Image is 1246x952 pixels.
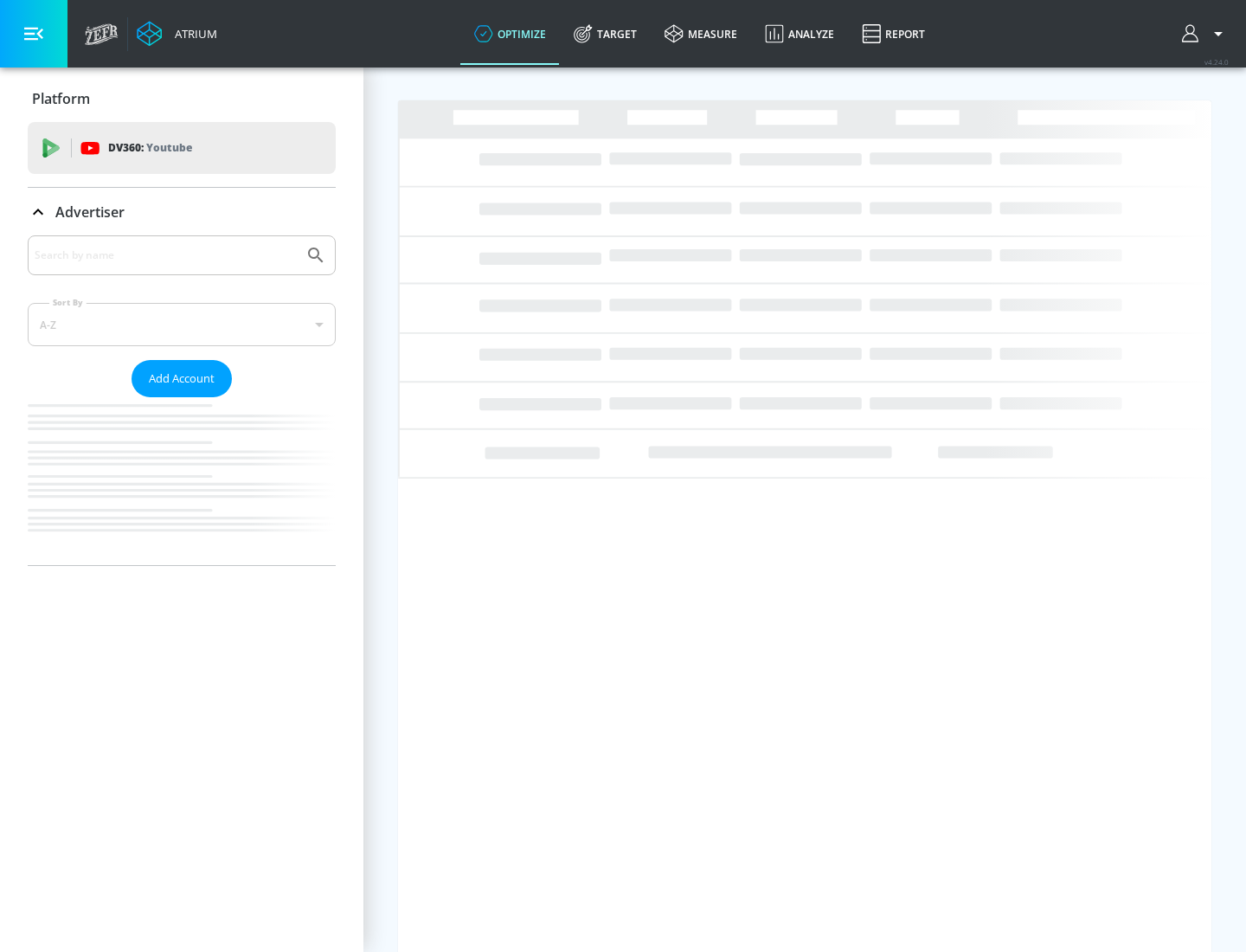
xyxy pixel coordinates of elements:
[651,3,751,65] a: measure
[146,138,192,157] p: Youtube
[137,21,217,47] a: Atrium
[55,203,125,222] p: Advertiser
[32,89,90,108] p: Platform
[132,360,232,397] button: Add Account
[560,3,651,65] a: Target
[1204,57,1229,67] span: v 4.24.0
[460,3,560,65] a: optimize
[149,369,215,389] span: Add Account
[49,297,87,308] label: Sort By
[168,26,217,42] div: Atrium
[108,138,192,158] p: DV360:
[28,397,336,565] nav: list of Advertiser
[28,303,336,346] div: A-Z
[35,244,297,267] input: Search by name
[848,3,939,65] a: Report
[28,235,336,565] div: Advertiser
[751,3,848,65] a: Analyze
[28,188,336,236] div: Advertiser
[28,74,336,123] div: Platform
[28,122,336,174] div: DV360: Youtube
